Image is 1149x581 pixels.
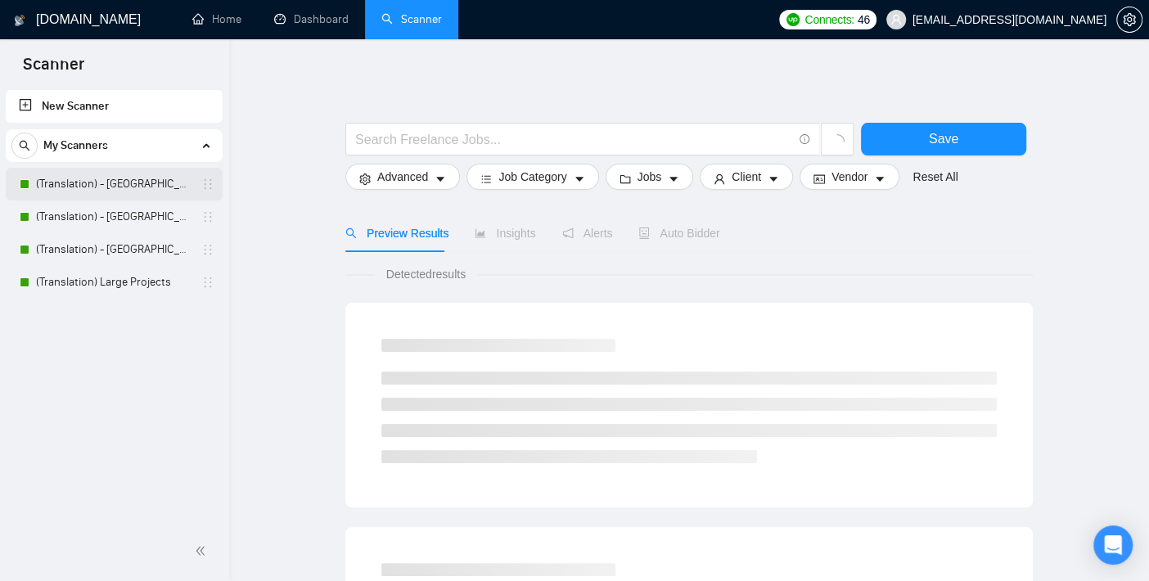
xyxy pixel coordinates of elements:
[355,129,792,150] input: Search Freelance Jobs...
[574,173,585,185] span: caret-down
[768,173,779,185] span: caret-down
[12,140,37,151] span: search
[36,266,191,299] a: (Translation) Large Projects
[36,233,191,266] a: (Translation) - [GEOGRAPHIC_DATA]
[874,173,885,185] span: caret-down
[858,11,870,29] span: 46
[480,173,492,185] span: bars
[475,227,535,240] span: Insights
[274,12,349,26] a: dashboardDashboard
[381,12,442,26] a: searchScanner
[638,227,650,239] span: robot
[786,13,800,26] img: upwork-logo.png
[830,134,845,149] span: loading
[562,227,574,239] span: notification
[800,134,810,145] span: info-circle
[36,200,191,233] a: (Translation) - [GEOGRAPHIC_DATA]
[43,129,108,162] span: My Scanners
[475,227,486,239] span: area-chart
[813,173,825,185] span: idcard
[562,227,613,240] span: Alerts
[912,168,957,186] a: Reset All
[804,11,854,29] span: Connects:
[195,543,211,559] span: double-left
[10,52,97,87] span: Scanner
[435,173,446,185] span: caret-down
[1116,13,1142,26] a: setting
[192,12,241,26] a: homeHome
[700,164,793,190] button: userClientcaret-down
[861,123,1026,155] button: Save
[732,168,761,186] span: Client
[345,164,460,190] button: settingAdvancedcaret-down
[714,173,725,185] span: user
[19,90,210,123] a: New Scanner
[929,128,958,149] span: Save
[377,168,428,186] span: Advanced
[359,173,371,185] span: setting
[201,178,214,191] span: holder
[1117,13,1142,26] span: setting
[36,168,191,200] a: (Translation) - [GEOGRAPHIC_DATA]
[201,210,214,223] span: holder
[668,173,679,185] span: caret-down
[638,168,662,186] span: Jobs
[620,173,631,185] span: folder
[11,133,38,159] button: search
[606,164,694,190] button: folderJobscaret-down
[638,227,719,240] span: Auto Bidder
[345,227,448,240] span: Preview Results
[14,7,25,34] img: logo
[1116,7,1142,33] button: setting
[6,129,223,299] li: My Scanners
[6,90,223,123] li: New Scanner
[345,227,357,239] span: search
[1093,525,1133,565] div: Open Intercom Messenger
[375,265,477,283] span: Detected results
[498,168,566,186] span: Job Category
[800,164,899,190] button: idcardVendorcaret-down
[890,14,902,25] span: user
[201,276,214,289] span: holder
[466,164,598,190] button: barsJob Categorycaret-down
[201,243,214,256] span: holder
[831,168,867,186] span: Vendor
